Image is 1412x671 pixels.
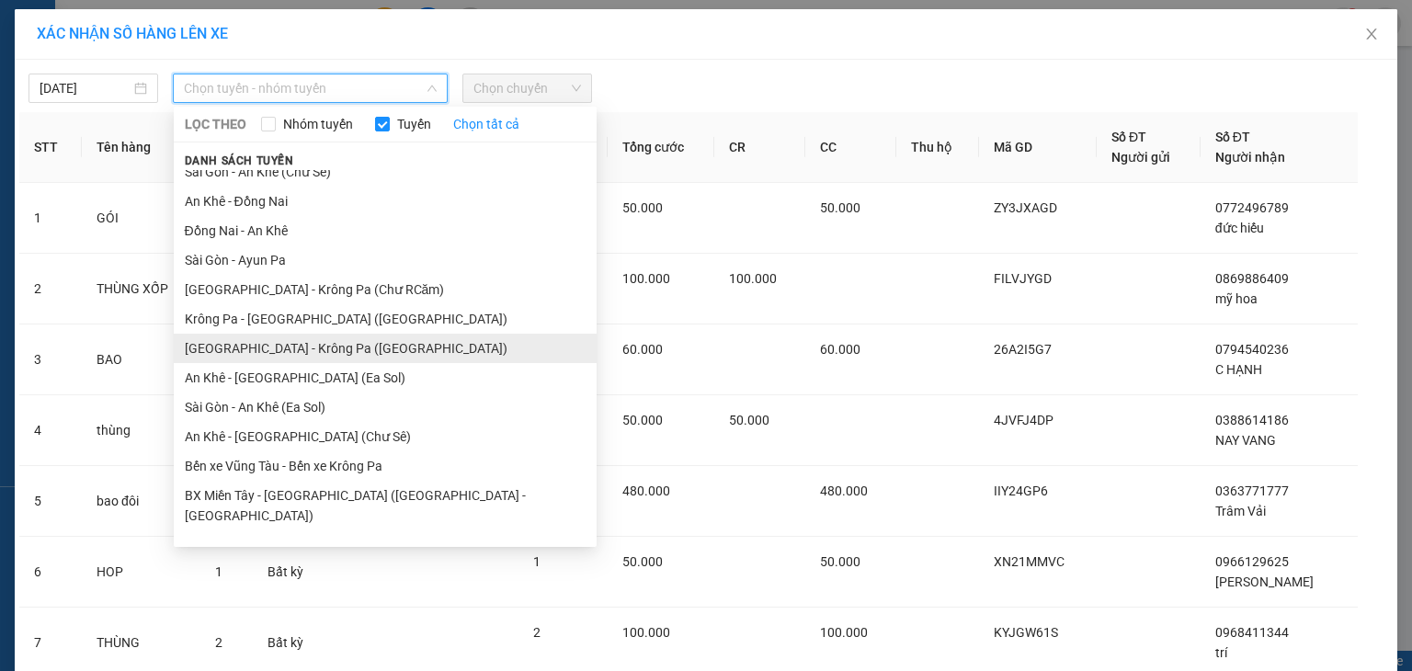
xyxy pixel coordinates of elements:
span: 4JVFJ4DP [994,413,1053,427]
span: 60.000 [622,342,663,357]
span: 60.000 [820,342,860,357]
b: Cô Hai [47,13,123,40]
td: BAO [82,324,200,395]
td: HOP [82,537,200,608]
span: 2 [533,625,541,640]
span: LỌC THEO [185,114,246,134]
span: close [1364,27,1379,41]
th: Tên hàng [82,112,200,183]
td: THÙNG XỐP [82,254,200,324]
button: Close [1346,9,1397,61]
span: IIY24GP6 [994,483,1048,498]
li: BX Miền Tây - [GEOGRAPHIC_DATA] ([GEOGRAPHIC_DATA] - [GEOGRAPHIC_DATA]) [174,481,597,530]
li: An Khê - [GEOGRAPHIC_DATA] (Ea Sol) [174,363,597,392]
span: trí [1215,645,1227,660]
li: BX Krông Pa - BX Miền Tây ([GEOGRAPHIC_DATA] - [GEOGRAPHIC_DATA]) [174,530,597,580]
td: 2 [19,254,82,324]
span: 480.000 [820,483,868,498]
td: 5 [19,466,82,537]
a: Chọn tất cả [453,114,519,134]
span: 0966129625 [1215,554,1289,569]
span: Người gửi [1111,150,1170,165]
span: [PERSON_NAME] HCM [165,100,359,122]
span: 1 [215,564,222,579]
span: Trâm Vải [1215,504,1266,518]
td: GÓI [82,183,200,254]
span: 0363771777 [1215,483,1289,498]
span: 50.000 [622,554,663,569]
li: Sài Gòn - An Khê (Chư Sê) [174,157,597,187]
span: Gửi: [165,70,199,92]
span: XÁC NHẬN SỐ HÀNG LÊN XE [37,25,228,42]
th: Thu hộ [896,112,979,183]
li: [GEOGRAPHIC_DATA] - Krông Pa ([GEOGRAPHIC_DATA]) [174,334,597,363]
span: đức hiếu [1215,221,1264,235]
th: Mã GD [979,112,1097,183]
th: STT [19,112,82,183]
th: CR [714,112,805,183]
li: Sài Gòn - An Khê (Ea Sol) [174,392,597,422]
span: 50.000 [820,554,860,569]
input: 15/10/2025 [40,78,131,98]
span: down [427,83,438,94]
span: Người nhận [1215,150,1285,165]
span: 50.000 [729,413,769,427]
span: C HẠNH [1215,362,1262,377]
span: 0869886409 [1215,271,1289,286]
li: An Khê - [GEOGRAPHIC_DATA] (Chư Sê) [174,422,597,451]
span: 50.000 [820,200,860,215]
th: Tổng cước [608,112,714,183]
td: 1 [19,183,82,254]
td: Bất kỳ [253,537,329,608]
span: XN21MMVC [994,554,1065,569]
li: Krông Pa - [GEOGRAPHIC_DATA] ([GEOGRAPHIC_DATA]) [174,304,597,334]
td: thùng [82,395,200,466]
span: 50.000 [622,413,663,427]
li: [GEOGRAPHIC_DATA] - Krông Pa (Chư RCăm) [174,275,597,304]
span: ZY3JXAGD [994,200,1057,215]
span: Chọn chuyến [473,74,581,102]
span: NAY VANG [1215,433,1276,448]
li: Bến xe Vũng Tàu - Bến xe Krông Pa [174,451,597,481]
li: Đồng Nai - An Khê [174,216,597,245]
span: 26A2I5G7 [994,342,1052,357]
td: 3 [19,324,82,395]
span: 100.000 [729,271,777,286]
span: Danh sách tuyến [174,153,305,169]
span: 2 [215,635,222,650]
span: 100.000 [622,271,670,286]
h2: TXDXUDMH [8,57,108,85]
th: CC [805,112,896,183]
li: An Khê - Đồng Nai [174,187,597,216]
span: Số ĐT [1111,130,1146,144]
td: 4 [19,395,82,466]
span: 100.000 [820,625,868,640]
span: mỹ hoa [1215,291,1258,306]
span: 1 [533,554,541,569]
span: 100.000 [622,625,670,640]
span: 0968411344 [1215,625,1289,640]
li: Sài Gòn - Ayun Pa [174,245,597,275]
span: Nhóm tuyến [276,114,360,134]
td: 6 [19,537,82,608]
span: Chọn tuyến - nhóm tuyến [184,74,437,102]
span: 50.000 [622,200,663,215]
span: 0772496789 [1215,200,1289,215]
td: bao đôi [82,466,200,537]
span: 480.000 [622,483,670,498]
span: [DATE] 11:12 [165,50,232,63]
span: [PERSON_NAME] [1215,574,1314,589]
span: 0388614186 [1215,413,1289,427]
span: HOP [165,127,221,159]
span: 0794540236 [1215,342,1289,357]
span: Tuyến [390,114,438,134]
span: KYJGW61S [994,625,1058,640]
span: FILVJYGD [994,271,1052,286]
span: Số ĐT [1215,130,1250,144]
